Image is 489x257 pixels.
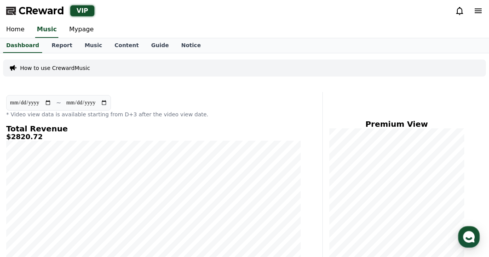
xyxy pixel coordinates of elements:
a: Notice [175,38,207,53]
a: Mypage [63,22,100,38]
a: Music [78,38,108,53]
span: CReward [19,5,64,17]
h4: Total Revenue [6,124,301,133]
a: Content [108,38,145,53]
a: Dashboard [3,38,42,53]
a: CReward [6,5,64,17]
a: How to use CrewardMusic [20,64,90,72]
h5: $2820.72 [6,133,301,141]
div: VIP [70,5,94,16]
a: Music [35,22,58,38]
a: Guide [145,38,175,53]
a: Report [45,38,78,53]
p: ~ [56,98,61,107]
p: * Video view data is available starting from D+3 after the video view date. [6,111,301,118]
h4: Premium View [329,120,464,128]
